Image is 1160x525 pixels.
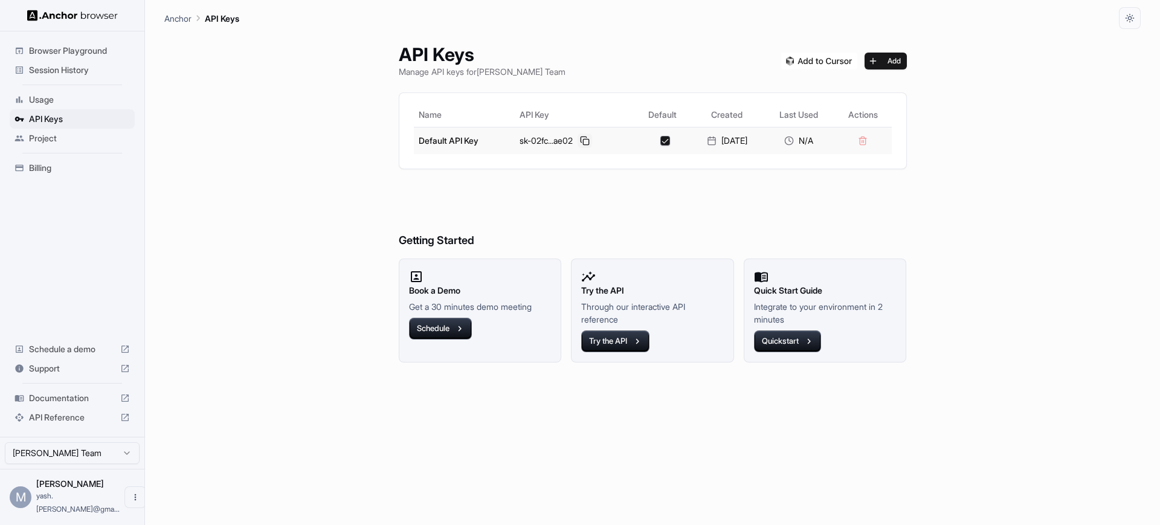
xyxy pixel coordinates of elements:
[10,408,135,427] div: API Reference
[10,109,135,129] div: API Keys
[409,300,552,313] p: Get a 30 minutes demo meeting
[29,113,130,125] span: API Keys
[691,103,764,127] th: Created
[27,10,118,21] img: Anchor Logo
[695,135,759,147] div: [DATE]
[10,158,135,178] div: Billing
[10,41,135,60] div: Browser Playground
[36,491,120,514] span: yash.mydam@gmail.com
[515,103,634,127] th: API Key
[10,129,135,148] div: Project
[635,103,691,127] th: Default
[414,103,515,127] th: Name
[164,11,239,25] nav: breadcrumb
[10,60,135,80] div: Session History
[399,43,565,65] h1: API Keys
[834,103,892,127] th: Actions
[36,478,104,489] span: Mydam Yashwanth
[29,411,115,424] span: API Reference
[754,300,897,326] p: Integrate to your environment in 2 minutes
[768,135,830,147] div: N/A
[399,65,565,78] p: Manage API keys for [PERSON_NAME] Team
[865,53,907,69] button: Add
[164,12,192,25] p: Anchor
[578,134,592,148] button: Copy API key
[29,362,115,375] span: Support
[409,318,472,340] button: Schedule
[520,134,630,148] div: sk-02fc...ae02
[399,184,907,250] h6: Getting Started
[581,300,724,326] p: Through our interactive API reference
[29,162,130,174] span: Billing
[764,103,834,127] th: Last Used
[29,392,115,404] span: Documentation
[754,284,897,297] h2: Quick Start Guide
[10,359,135,378] div: Support
[409,284,552,297] h2: Book a Demo
[124,486,146,508] button: Open menu
[29,343,115,355] span: Schedule a demo
[754,330,821,352] button: Quickstart
[10,90,135,109] div: Usage
[10,388,135,408] div: Documentation
[581,284,724,297] h2: Try the API
[29,45,130,57] span: Browser Playground
[29,132,130,144] span: Project
[10,340,135,359] div: Schedule a demo
[10,486,31,508] div: M
[414,127,515,154] td: Default API Key
[29,94,130,106] span: Usage
[205,12,239,25] p: API Keys
[29,64,130,76] span: Session History
[781,53,857,69] img: Add anchorbrowser MCP server to Cursor
[581,330,649,352] button: Try the API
